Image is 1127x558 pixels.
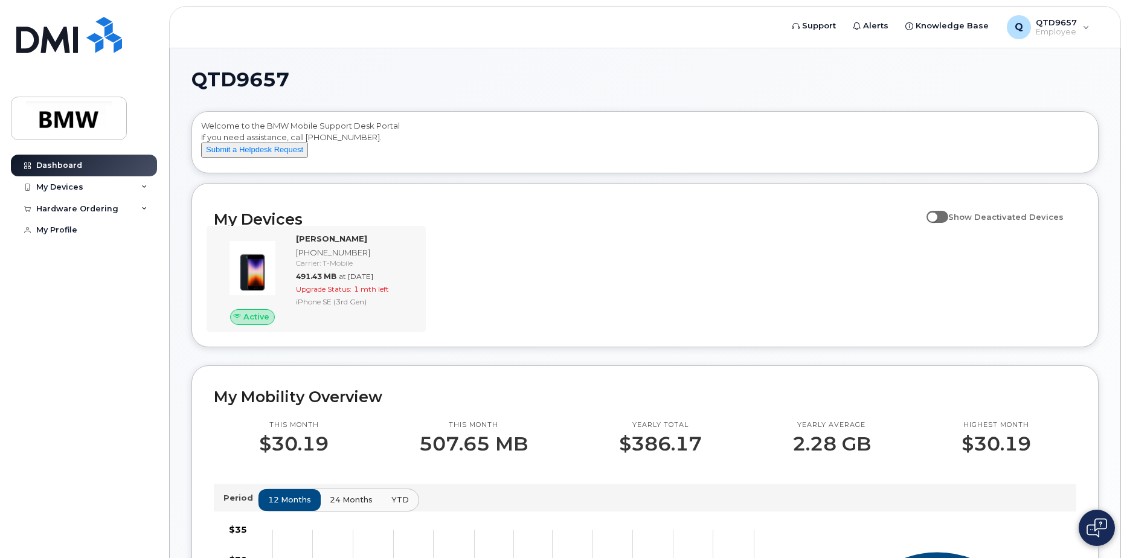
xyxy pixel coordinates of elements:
a: Active[PERSON_NAME][PHONE_NUMBER]Carrier: T-Mobile491.43 MBat [DATE]Upgrade Status:1 mth leftiPho... [214,233,419,325]
p: $30.19 [962,433,1031,455]
p: Yearly average [792,420,871,430]
p: $30.19 [259,433,329,455]
p: 2.28 GB [792,433,871,455]
a: Submit a Helpdesk Request [201,144,308,154]
p: Yearly total [619,420,702,430]
span: QTD9657 [191,71,289,89]
div: iPhone SE (3rd Gen) [296,297,414,307]
p: This month [419,420,528,430]
h2: My Mobility Overview [214,388,1076,406]
span: Active [243,311,269,322]
img: image20231002-3703462-1angbar.jpeg [223,239,281,297]
span: Show Deactivated Devices [948,212,1064,222]
div: [PHONE_NUMBER] [296,247,414,258]
img: Open chat [1087,518,1107,537]
span: 491.43 MB [296,272,336,281]
input: Show Deactivated Devices [926,205,936,215]
button: Submit a Helpdesk Request [201,143,308,158]
span: Upgrade Status: [296,284,352,293]
span: 24 months [330,494,373,505]
div: Welcome to the BMW Mobile Support Desk Portal If you need assistance, call [PHONE_NUMBER]. [201,120,1089,168]
p: Highest month [962,420,1031,430]
strong: [PERSON_NAME] [296,234,367,243]
h2: My Devices [214,210,920,228]
p: Period [223,492,258,504]
tspan: $35 [229,524,247,535]
div: Carrier: T-Mobile [296,258,414,268]
p: 507.65 MB [419,433,528,455]
p: This month [259,420,329,430]
span: 1 mth left [354,284,389,293]
span: YTD [391,494,409,505]
span: at [DATE] [339,272,373,281]
p: $386.17 [619,433,702,455]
